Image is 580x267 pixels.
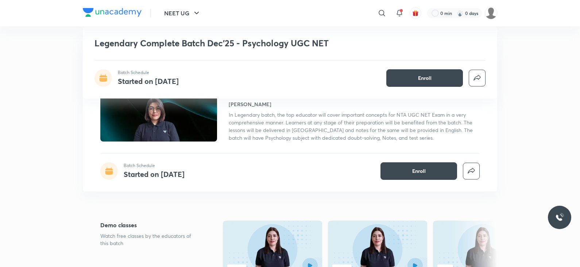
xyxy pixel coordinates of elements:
[456,9,464,17] img: streak
[124,162,185,169] p: Batch Schedule
[410,7,421,19] button: avatar
[485,7,497,19] img: Preeti patil
[99,75,218,142] img: Thumbnail
[418,74,432,82] span: Enroll
[94,38,380,49] h1: Legendary Complete Batch Dec'25 - Psychology UGC NET
[83,8,142,17] img: Company Logo
[380,162,457,180] button: Enroll
[229,100,271,108] h4: [PERSON_NAME]
[100,221,200,229] h5: Demo classes
[83,8,142,19] a: Company Logo
[160,6,205,20] button: NEET UG
[412,167,426,175] span: Enroll
[386,69,463,87] button: Enroll
[118,69,179,76] p: Batch Schedule
[124,169,185,179] h4: Started on [DATE]
[229,111,473,141] span: In Legendary batch, the top educator will cover important concepts for NTA UGC NET Exam in a very...
[100,232,200,247] p: Watch free classes by the educators of this batch
[412,10,419,16] img: avatar
[555,213,564,222] img: ttu
[118,76,179,86] h4: Started on [DATE]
